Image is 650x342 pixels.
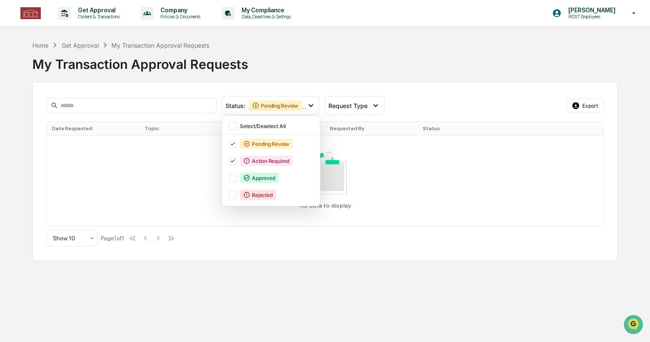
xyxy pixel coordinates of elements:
[9,108,15,115] div: 🖐️
[32,42,48,49] div: Home
[566,99,604,112] button: Export
[62,42,99,49] div: Get Approval
[101,235,124,242] div: Page 1 of 1
[140,122,232,135] th: Topic
[240,123,315,129] div: Select/Deselect All
[70,107,105,116] span: Attestations
[249,100,302,111] div: Pending Review
[623,314,646,337] iframe: Open customer support
[235,14,295,20] p: Data, Deadlines & Settings
[562,14,620,20] p: RDST Employees
[235,7,295,14] p: My Compliance
[62,108,68,115] div: 🗄️
[58,104,109,119] a: 🗄️Attestations
[32,50,617,72] div: My Transaction Approval Requests
[9,18,155,31] p: How can we help?
[20,7,41,19] img: logo
[325,122,418,135] th: Requested By
[240,173,278,183] div: Approved
[240,139,293,149] div: Pending Review
[5,104,58,119] a: 🖐️Preclearance
[47,122,140,135] th: Date Requested
[17,107,55,116] span: Preclearance
[299,202,351,209] p: No data to display
[71,7,124,14] p: Get Approval
[303,152,347,194] img: No data available
[240,156,292,166] div: Action Required
[9,65,24,80] img: 1746055101610-c473b297-6a78-478c-a979-82029cc54cd1
[225,102,245,109] span: Status :
[29,65,140,74] div: Start new chat
[418,122,510,135] th: Status
[5,120,57,135] a: 🔎Data Lookup
[240,190,276,200] div: Rejected
[29,74,111,80] div: We're offline, we'll be back soon
[60,144,103,151] a: Powered byPylon
[562,7,620,14] p: [PERSON_NAME]
[111,42,209,49] div: My Transaction Approval Requests
[154,14,205,20] p: Policies & Documents
[328,102,368,109] span: Request Type
[71,14,124,20] p: Content & Transactions
[9,124,15,131] div: 🔎
[154,7,205,14] p: Company
[85,144,103,151] span: Pylon
[145,68,155,78] button: Start new chat
[17,123,54,132] span: Data Lookup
